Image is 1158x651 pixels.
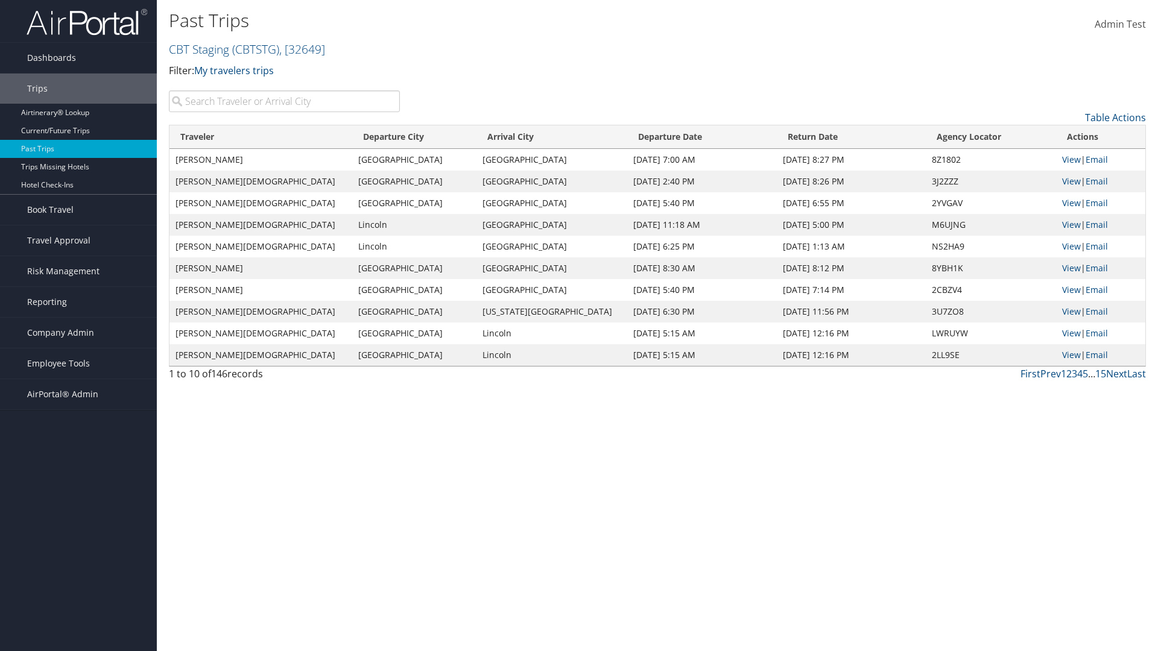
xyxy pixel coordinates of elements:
a: View [1062,154,1081,165]
td: [PERSON_NAME][DEMOGRAPHIC_DATA] [169,192,352,214]
td: | [1056,344,1145,366]
td: [GEOGRAPHIC_DATA] [352,322,476,344]
td: [GEOGRAPHIC_DATA] [352,192,476,214]
td: [US_STATE][GEOGRAPHIC_DATA] [476,301,627,322]
td: [DATE] 5:40 PM [627,279,777,301]
span: Dashboards [27,43,76,73]
span: 146 [211,367,227,380]
th: Departure Date: activate to sort column ascending [627,125,777,149]
td: [DATE] 5:15 AM [627,344,777,366]
img: airportal-logo.png [27,8,147,36]
td: [DATE] 2:40 PM [627,171,777,192]
td: [PERSON_NAME][DEMOGRAPHIC_DATA] [169,301,352,322]
th: Departure City: activate to sort column ascending [352,125,476,149]
a: 4 [1077,367,1083,380]
th: Agency Locator: activate to sort column ascending [926,125,1057,149]
td: [DATE] 5:00 PM [777,214,925,236]
td: | [1056,322,1145,344]
td: [DATE] 12:16 PM [777,344,925,366]
a: Next [1106,367,1127,380]
a: 2 [1066,367,1072,380]
a: Email [1086,241,1108,252]
td: [DATE] 8:30 AM [627,257,777,279]
td: 8YBH1K [926,257,1057,279]
td: [DATE] 8:26 PM [777,171,925,192]
td: [DATE] 6:25 PM [627,236,777,257]
a: Email [1086,262,1108,274]
a: Email [1086,154,1108,165]
span: Reporting [27,287,67,317]
a: CBT Staging [169,41,325,57]
td: | [1056,279,1145,301]
a: Email [1086,349,1108,360]
a: Admin Test [1095,6,1146,43]
td: Lincoln [352,236,476,257]
a: View [1062,306,1081,317]
a: View [1062,241,1081,252]
td: | [1056,301,1145,322]
td: [PERSON_NAME][DEMOGRAPHIC_DATA] [169,322,352,344]
a: View [1062,284,1081,295]
th: Arrival City: activate to sort column descending [476,125,627,149]
td: | [1056,171,1145,192]
td: [PERSON_NAME][DEMOGRAPHIC_DATA] [169,236,352,257]
td: [GEOGRAPHIC_DATA] [352,301,476,322]
span: ( CBTSTG ) [232,41,279,57]
td: [PERSON_NAME][DEMOGRAPHIC_DATA] [169,171,352,192]
a: Email [1086,327,1108,339]
td: [DATE] 8:27 PM [777,149,925,171]
a: Email [1086,306,1108,317]
td: [DATE] 12:16 PM [777,322,925,344]
td: 2LL9SE [926,344,1057,366]
a: Table Actions [1085,111,1146,124]
td: [GEOGRAPHIC_DATA] [476,279,627,301]
span: Admin Test [1095,17,1146,31]
td: [DATE] 11:56 PM [777,301,925,322]
td: [GEOGRAPHIC_DATA] [352,344,476,366]
a: View [1062,175,1081,187]
td: 8Z1802 [926,149,1057,171]
th: Return Date: activate to sort column ascending [777,125,925,149]
h1: Past Trips [169,8,820,33]
td: 2CBZV4 [926,279,1057,301]
a: View [1062,262,1081,274]
td: [DATE] 7:14 PM [777,279,925,301]
td: [GEOGRAPHIC_DATA] [352,171,476,192]
a: View [1062,219,1081,230]
span: Employee Tools [27,348,90,379]
a: First [1020,367,1040,380]
td: [PERSON_NAME][DEMOGRAPHIC_DATA] [169,214,352,236]
td: | [1056,149,1145,171]
td: 2YVGAV [926,192,1057,214]
th: Actions [1056,125,1145,149]
td: LWRUYW [926,322,1057,344]
div: 1 to 10 of records [169,366,400,387]
td: [GEOGRAPHIC_DATA] [352,149,476,171]
span: Risk Management [27,256,100,286]
a: 3 [1072,367,1077,380]
td: Lincoln [476,344,627,366]
a: 1 [1061,367,1066,380]
td: NS2HA9 [926,236,1057,257]
span: … [1088,367,1095,380]
td: [GEOGRAPHIC_DATA] [476,149,627,171]
td: [GEOGRAPHIC_DATA] [476,192,627,214]
td: [GEOGRAPHIC_DATA] [352,257,476,279]
td: Lincoln [352,214,476,236]
td: [PERSON_NAME] [169,149,352,171]
td: M6UJNG [926,214,1057,236]
td: [DATE] 1:13 AM [777,236,925,257]
span: AirPortal® Admin [27,379,98,409]
a: 5 [1083,367,1088,380]
td: | [1056,214,1145,236]
a: 15 [1095,367,1106,380]
a: View [1062,327,1081,339]
p: Filter: [169,63,820,79]
input: Search Traveler or Arrival City [169,90,400,112]
td: [DATE] 6:55 PM [777,192,925,214]
td: 3U7ZO8 [926,301,1057,322]
a: Email [1086,197,1108,209]
a: Last [1127,367,1146,380]
td: [GEOGRAPHIC_DATA] [476,257,627,279]
td: [DATE] 11:18 AM [627,214,777,236]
